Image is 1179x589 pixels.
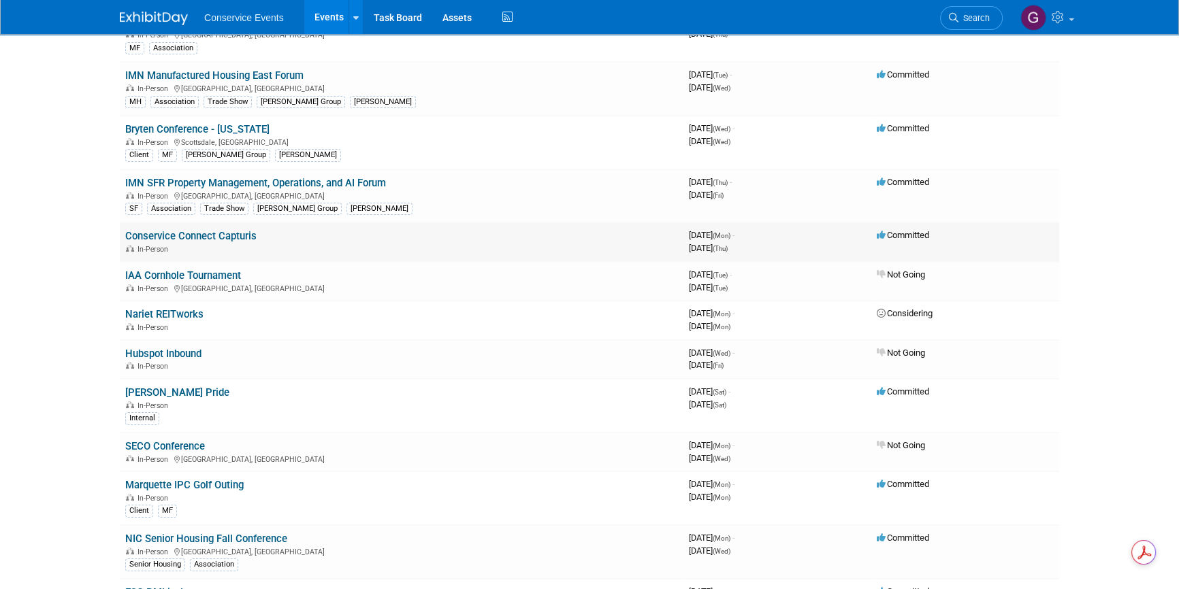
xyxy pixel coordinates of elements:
span: [DATE] [689,479,734,489]
a: Hubspot Inbound [125,348,201,360]
div: Association [150,96,199,108]
div: Trade Show [200,203,248,215]
span: (Mon) [713,310,730,318]
span: [DATE] [689,308,734,318]
span: [DATE] [689,321,730,331]
span: [DATE] [689,360,724,370]
a: SECO Conference [125,440,205,452]
span: [DATE] [689,386,730,397]
span: [DATE] [689,243,728,253]
span: Committed [877,533,929,543]
a: [PERSON_NAME] Pride [125,386,229,399]
div: MF [158,505,177,517]
span: (Mon) [713,232,730,239]
span: In-Person [138,284,172,293]
span: - [730,177,732,187]
span: Not Going [877,440,925,450]
img: In-Person Event [126,401,134,408]
img: In-Person Event [126,455,134,462]
span: (Sat) [713,388,726,396]
img: In-Person Event [126,548,134,554]
span: Committed [877,386,929,397]
span: (Fri) [713,362,724,369]
span: Committed [877,123,929,133]
div: Senior Housing [125,558,185,571]
a: Conservice Connect Capturis [125,230,257,242]
div: MF [158,149,177,161]
span: (Wed) [713,455,730,462]
a: Marquette IPC Golf Outing [125,479,244,491]
div: Association [149,42,197,54]
span: In-Person [138,455,172,464]
span: [DATE] [689,545,730,556]
div: [PERSON_NAME] Group [253,203,342,215]
img: In-Person Event [126,494,134,501]
div: Client [125,505,153,517]
span: In-Person [138,138,172,147]
img: In-Person Event [126,192,134,199]
img: In-Person Event [126,245,134,252]
div: Client [125,149,153,161]
img: Gayle Reese [1020,5,1046,31]
span: [DATE] [689,453,730,463]
div: [GEOGRAPHIC_DATA], [GEOGRAPHIC_DATA] [125,545,678,556]
span: [DATE] [689,82,730,92]
span: Not Going [877,269,925,280]
div: Association [190,558,238,571]
img: In-Person Event [126,84,134,91]
span: [DATE] [689,123,734,133]
span: (Mon) [713,494,730,501]
a: Bryten Conference - [US_STATE] [125,123,270,135]
span: Committed [877,177,929,187]
div: Trade Show [204,96,252,108]
span: Conservice Events [204,12,284,23]
span: Not Going [877,348,925,358]
span: - [732,479,734,489]
a: IMN SFR Property Management, Operations, and AI Forum [125,177,386,189]
span: [DATE] [689,282,728,292]
div: [GEOGRAPHIC_DATA], [GEOGRAPHIC_DATA] [125,282,678,293]
div: [PERSON_NAME] Group [257,96,345,108]
span: (Mon) [713,535,730,542]
span: Committed [877,69,929,80]
span: [DATE] [689,230,734,240]
span: [DATE] [689,69,732,80]
span: - [732,308,734,318]
span: [DATE] [689,269,732,280]
div: MH [125,96,146,108]
span: - [730,269,732,280]
span: - [732,230,734,240]
div: [PERSON_NAME] [350,96,416,108]
div: [GEOGRAPHIC_DATA], [GEOGRAPHIC_DATA] [125,82,678,93]
span: (Mon) [713,481,730,488]
span: (Tue) [713,284,728,292]
span: In-Person [138,548,172,556]
span: [DATE] [689,136,730,146]
span: (Wed) [713,138,730,146]
a: Search [940,6,1003,30]
div: SF [125,203,142,215]
span: - [732,348,734,358]
span: Committed [877,230,929,240]
span: (Tue) [713,71,728,79]
span: [DATE] [689,440,734,450]
span: (Thu) [713,179,728,186]
span: In-Person [138,323,172,332]
span: (Mon) [713,323,730,331]
a: Nariet REITworks [125,308,204,320]
span: [DATE] [689,533,734,543]
div: [GEOGRAPHIC_DATA], [GEOGRAPHIC_DATA] [125,453,678,464]
img: In-Person Event [126,362,134,369]
span: [DATE] [689,190,724,200]
span: Search [958,13,990,23]
span: (Tue) [713,271,728,279]
span: In-Person [138,84,172,93]
span: In-Person [138,494,172,503]
span: (Wed) [713,548,730,555]
span: - [732,533,734,543]
a: IAA Cornhole Tournament [125,269,241,282]
span: (Sat) [713,401,726,409]
img: In-Person Event [126,284,134,291]
img: In-Person Event [126,323,134,330]
div: [PERSON_NAME] Group [182,149,270,161]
